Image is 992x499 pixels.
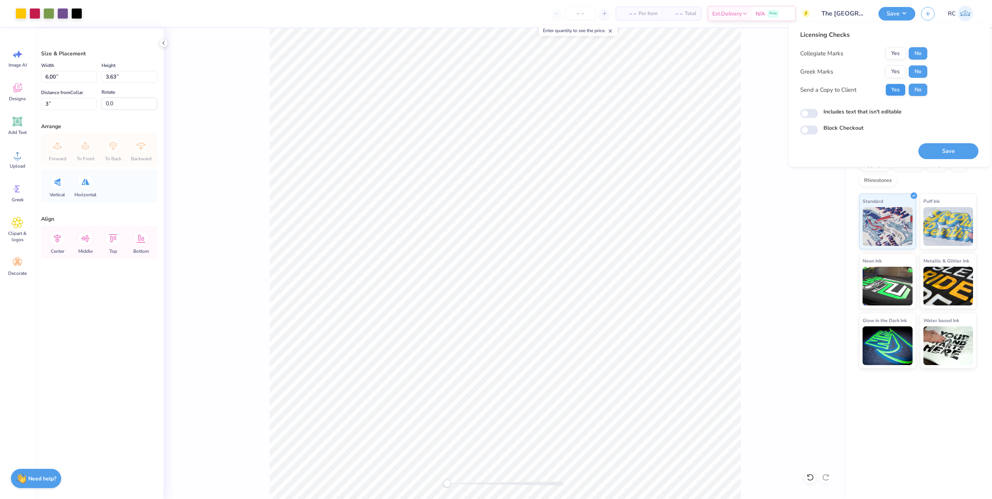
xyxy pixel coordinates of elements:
span: Image AI [9,62,27,68]
label: Width [41,61,54,70]
button: Yes [885,47,906,60]
span: – – [667,10,682,18]
div: Size & Placement [41,50,157,58]
button: No [909,84,927,96]
input: – – [565,7,596,21]
span: RC [948,9,956,18]
span: Vertical [50,192,65,198]
div: Arrange [41,122,157,130]
span: Designs [9,96,26,102]
span: – – [621,10,636,18]
span: Free [770,11,777,16]
span: Top [109,248,117,254]
input: Untitled Design [816,6,873,21]
span: Bottom [133,248,149,254]
span: Decorate [8,270,27,276]
img: Neon Ink [863,267,913,305]
span: Water based Ink [923,316,959,324]
label: Rotate [102,87,115,97]
span: Add Text [8,129,27,135]
div: Send a Copy to Client [800,86,856,94]
span: Center [51,248,64,254]
img: Rio Cabojoc [958,6,973,21]
a: RC [944,6,976,21]
div: Collegiate Marks [800,49,843,58]
span: Upload [10,163,25,169]
img: Metallic & Glitter Ink [923,267,973,305]
span: Greek [12,197,24,203]
img: Glow in the Dark Ink [863,326,913,365]
strong: Need help? [28,475,56,482]
span: Standard [863,197,883,205]
button: Yes [885,65,906,78]
span: Puff Ink [923,197,940,205]
button: No [909,65,927,78]
span: Middle [78,248,93,254]
span: Total [685,10,696,18]
label: Includes text that isn't editable [823,108,902,116]
label: Block Checkout [823,124,863,132]
span: Glow in the Dark Ink [863,316,907,324]
span: Neon Ink [863,257,882,265]
span: Clipart & logos [5,230,30,243]
span: N/A [756,10,765,18]
span: Horizontal [74,192,96,198]
div: Enter quantity to see the price. [539,25,617,36]
label: Distance from Collar [41,88,83,97]
span: Metallic & Glitter Ink [923,257,969,265]
button: No [909,47,927,60]
button: Save [878,7,915,21]
span: Per Item [639,10,658,18]
button: Yes [885,84,906,96]
img: Standard [863,207,913,246]
img: Water based Ink [923,326,973,365]
label: Height [102,61,115,70]
div: Greek Marks [800,67,833,76]
div: Accessibility label [443,480,451,487]
span: Est. Delivery [712,10,742,18]
div: Licensing Checks [800,30,927,39]
div: Align [41,215,157,223]
div: Rhinestones [859,175,897,187]
img: Puff Ink [923,207,973,246]
button: Save [918,143,978,159]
